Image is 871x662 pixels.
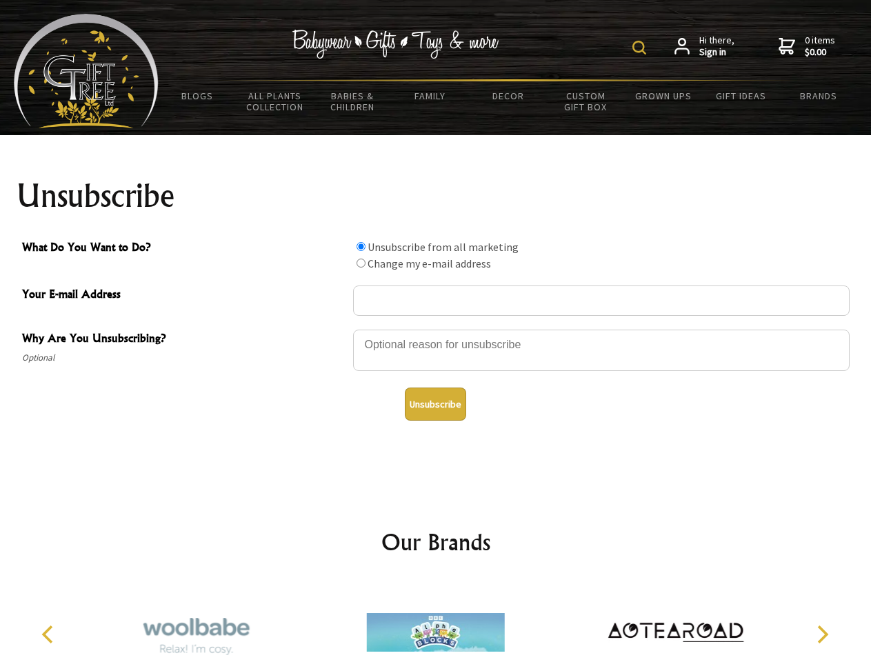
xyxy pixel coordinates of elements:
[805,34,835,59] span: 0 items
[368,240,519,254] label: Unsubscribe from all marketing
[28,525,844,559] h2: Our Brands
[22,350,346,366] span: Optional
[353,330,850,371] textarea: Why Are You Unsubscribing?
[14,14,159,128] img: Babyware - Gifts - Toys and more...
[237,81,314,121] a: All Plants Collection
[469,81,547,110] a: Decor
[779,34,835,59] a: 0 items$0.00
[624,81,702,110] a: Grown Ups
[22,239,346,259] span: What Do You Want to Do?
[357,259,366,268] input: What Do You Want to Do?
[159,81,237,110] a: BLOGS
[674,34,734,59] a: Hi there,Sign in
[17,179,855,212] h1: Unsubscribe
[702,81,780,110] a: Gift Ideas
[22,330,346,350] span: Why Are You Unsubscribing?
[780,81,858,110] a: Brands
[392,81,470,110] a: Family
[314,81,392,121] a: Babies & Children
[368,257,491,270] label: Change my e-mail address
[292,30,499,59] img: Babywear - Gifts - Toys & more
[807,619,837,650] button: Next
[805,46,835,59] strong: $0.00
[357,242,366,251] input: What Do You Want to Do?
[34,619,65,650] button: Previous
[632,41,646,54] img: product search
[547,81,625,121] a: Custom Gift Box
[699,46,734,59] strong: Sign in
[699,34,734,59] span: Hi there,
[22,285,346,305] span: Your E-mail Address
[405,388,466,421] button: Unsubscribe
[353,285,850,316] input: Your E-mail Address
